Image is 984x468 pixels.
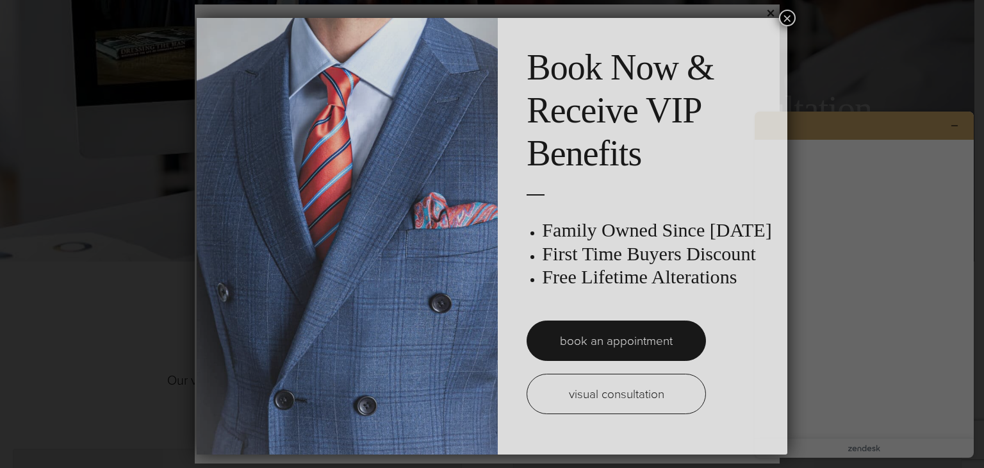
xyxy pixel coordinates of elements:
h3: First Time Buyers Discount [542,242,774,265]
button: Minimize widget [200,15,220,33]
h3: Free Lifetime Alterations [542,265,774,288]
span: 1 new [27,9,61,21]
a: book an appointment [527,321,706,361]
button: Close [779,10,796,26]
a: visual consultation [527,374,706,414]
h3: Family Owned Since [DATE] [542,219,774,242]
h2: Book Now & Receive VIP Benefits [527,46,774,176]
